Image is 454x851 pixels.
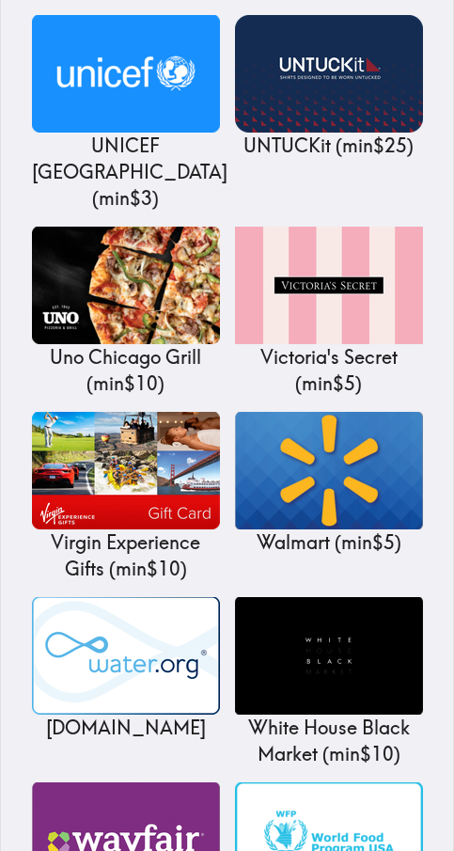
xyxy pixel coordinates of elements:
a: Victoria's SecretVictoria's Secret (min$5) [235,227,423,397]
p: UNICEF [GEOGRAPHIC_DATA] ( min $3 ) [32,133,220,212]
p: Uno Chicago Grill ( min $10 ) [32,344,220,397]
a: UNICEF USAUNICEF [GEOGRAPHIC_DATA] (min$3) [32,15,220,212]
img: White House Black Market [235,597,423,715]
img: Virgin Experience Gifts [32,412,220,529]
p: White House Black Market ( min $10 ) [235,715,423,767]
p: Walmart ( min $5 ) [235,529,423,556]
img: Water.org [32,597,220,715]
p: Victoria's Secret ( min $5 ) [235,344,423,397]
img: Victoria's Secret [235,227,423,344]
a: Water.org[DOMAIN_NAME] [32,597,220,741]
a: UNTUCKitUNTUCKit (min$25) [235,15,423,159]
img: Walmart [235,412,423,529]
p: Virgin Experience Gifts ( min $10 ) [32,529,220,582]
p: [DOMAIN_NAME] [32,715,220,741]
a: Virgin Experience GiftsVirgin Experience Gifts (min$10) [32,412,220,582]
img: UNICEF USA [32,15,220,133]
img: UNTUCKit [235,15,423,133]
a: Uno Chicago GrillUno Chicago Grill (min$10) [32,227,220,397]
a: White House Black MarketWhite House Black Market (min$10) [235,597,423,767]
p: UNTUCKit ( min $25 ) [235,133,423,159]
a: WalmartWalmart (min$5) [235,412,423,556]
img: Uno Chicago Grill [32,227,220,344]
